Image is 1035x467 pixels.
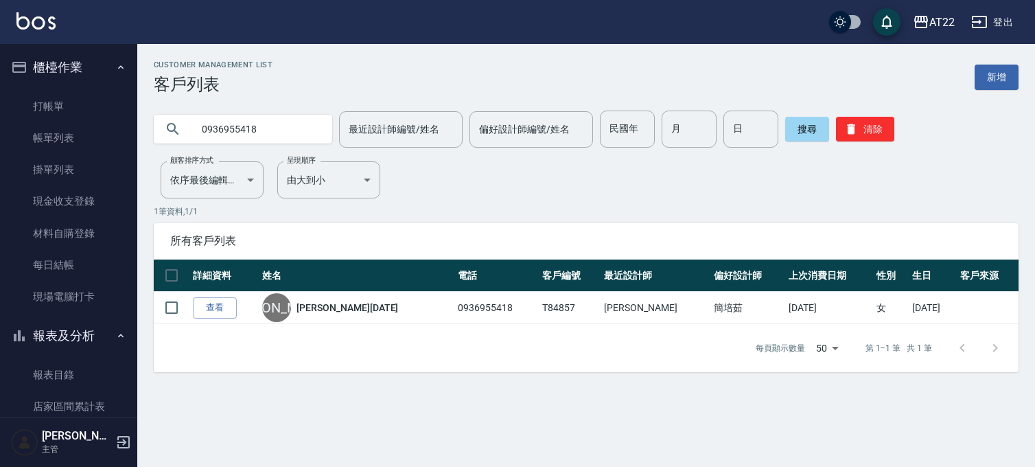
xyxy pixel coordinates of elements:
[601,260,710,292] th: 最近設計師
[929,14,955,31] div: AT22
[873,260,909,292] th: 性別
[909,292,956,324] td: [DATE]
[192,111,321,148] input: 搜尋關鍵字
[785,117,829,141] button: 搜尋
[154,205,1019,218] p: 1 筆資料, 1 / 1
[5,359,132,391] a: 報表目錄
[873,8,900,36] button: save
[957,260,1019,292] th: 客戶來源
[785,260,873,292] th: 上次消費日期
[193,297,237,319] a: 查看
[5,91,132,122] a: 打帳單
[756,342,805,354] p: 每頁顯示數量
[170,234,1002,248] span: 所有客戶列表
[539,260,601,292] th: 客戶編號
[16,12,56,30] img: Logo
[42,443,112,455] p: 主管
[966,10,1019,35] button: 登出
[5,49,132,85] button: 櫃檯作業
[5,318,132,354] button: 報表及分析
[5,154,132,185] a: 掛單列表
[5,249,132,281] a: 每日結帳
[811,330,844,367] div: 50
[5,122,132,154] a: 帳單列表
[907,8,960,36] button: AT22
[975,65,1019,90] a: 新增
[454,260,539,292] th: 電話
[262,293,291,322] div: [PERSON_NAME]
[161,161,264,198] div: 依序最後編輯時間
[539,292,601,324] td: T84857
[454,292,539,324] td: 0936955418
[909,260,956,292] th: 生日
[11,429,38,456] img: Person
[710,260,785,292] th: 偏好設計師
[5,218,132,249] a: 材料自購登錄
[296,301,398,315] a: [PERSON_NAME][DATE]
[710,292,785,324] td: 簡培茹
[259,260,454,292] th: 姓名
[154,75,272,94] h3: 客戶列表
[873,292,909,324] td: 女
[601,292,710,324] td: [PERSON_NAME]
[42,429,112,443] h5: [PERSON_NAME]
[865,342,932,354] p: 第 1–1 筆 共 1 筆
[5,185,132,217] a: 現金收支登錄
[189,260,259,292] th: 詳細資料
[5,391,132,422] a: 店家區間累計表
[287,155,316,166] label: 呈現順序
[5,281,132,312] a: 現場電腦打卡
[277,161,380,198] div: 由大到小
[170,155,213,166] label: 顧客排序方式
[154,60,272,69] h2: Customer Management List
[785,292,873,324] td: [DATE]
[836,117,894,141] button: 清除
